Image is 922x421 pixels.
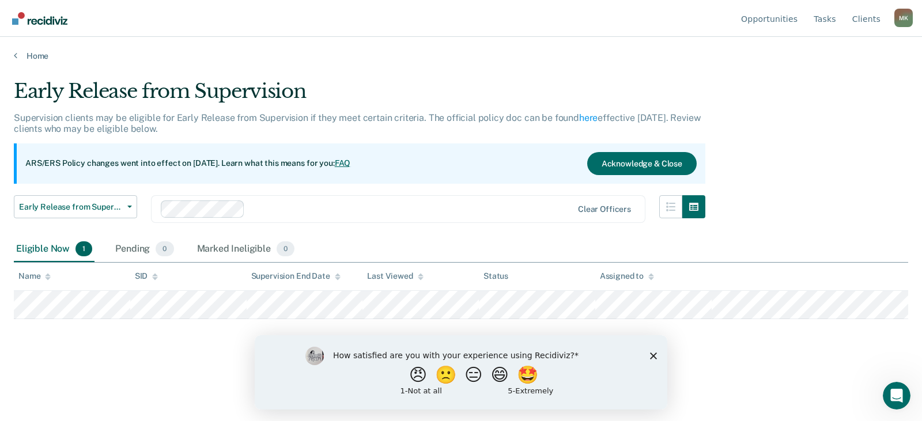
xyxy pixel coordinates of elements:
div: Eligible Now1 [14,237,95,262]
a: FAQ [335,158,351,168]
button: Profile dropdown button [894,9,913,27]
div: Name [18,271,51,281]
a: here [579,112,598,123]
span: 0 [156,241,173,256]
div: SID [135,271,158,281]
button: Acknowledge & Close [587,152,697,175]
a: Home [14,51,908,61]
div: Marked Ineligible0 [195,237,297,262]
p: Supervision clients may be eligible for Early Release from Supervision if they meet certain crite... [14,112,700,134]
span: 0 [277,241,294,256]
iframe: Intercom live chat [883,382,910,409]
div: Early Release from Supervision [14,79,705,112]
img: Recidiviz [12,12,67,25]
div: Supervision End Date [251,271,341,281]
button: Early Release from Supervision [14,195,137,218]
div: Status [483,271,508,281]
div: Last Viewed [367,271,423,281]
div: Assigned to [600,271,654,281]
p: ARS/ERS Policy changes went into effect on [DATE]. Learn what this means for you: [25,158,350,169]
div: Pending0 [113,237,176,262]
iframe: Survey by Kim from Recidiviz [255,335,667,409]
span: 1 [75,241,92,256]
div: M K [894,9,913,27]
div: Clear officers [578,204,631,214]
span: Early Release from Supervision [19,202,123,212]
